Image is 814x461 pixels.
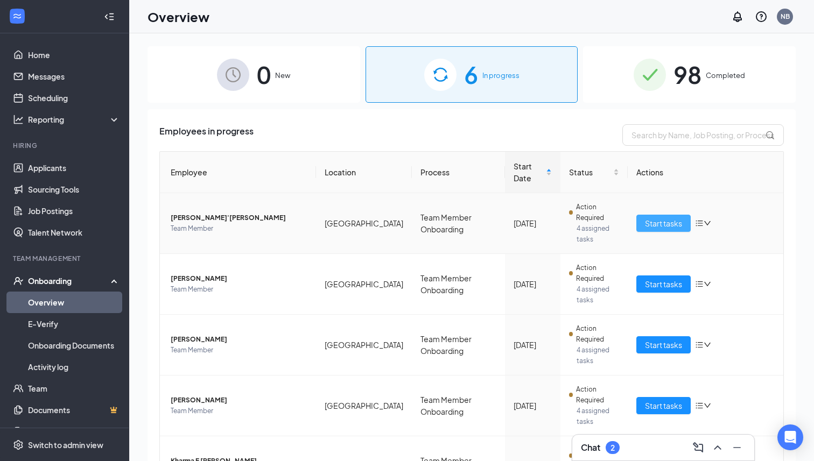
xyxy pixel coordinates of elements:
span: Status [569,166,611,178]
svg: Notifications [731,10,744,23]
span: Completed [706,70,745,81]
span: 0 [257,56,271,93]
svg: WorkstreamLogo [12,11,23,22]
div: [DATE] [514,278,552,290]
div: Open Intercom Messenger [777,424,803,450]
button: ComposeMessage [690,439,707,456]
a: DocumentsCrown [28,399,120,421]
svg: QuestionInfo [755,10,768,23]
a: Overview [28,292,120,313]
th: Actions [628,152,784,193]
span: Team Member [171,345,307,356]
a: Activity log [28,356,120,378]
span: [PERSON_NAME] [171,273,307,284]
span: Start tasks [645,217,682,229]
span: Start Date [514,160,544,184]
span: 4 assigned tasks [577,284,619,306]
div: [DATE] [514,217,552,229]
td: [GEOGRAPHIC_DATA] [316,375,412,436]
a: Team [28,378,120,399]
span: Employees in progress [159,124,254,146]
th: Process [412,152,505,193]
span: Action Required [576,323,619,345]
td: Team Member Onboarding [412,254,505,315]
span: Start tasks [645,400,682,412]
span: Action Required [576,263,619,284]
span: Team Member [171,284,307,295]
a: SurveysCrown [28,421,120,442]
span: Action Required [576,202,619,223]
a: Applicants [28,157,120,179]
span: bars [695,341,704,349]
a: Sourcing Tools [28,179,120,200]
span: [PERSON_NAME] [171,334,307,345]
button: Start tasks [636,397,691,414]
span: [PERSON_NAME]'[PERSON_NAME] [171,212,307,223]
h3: Chat [581,442,600,453]
a: Talent Network [28,222,120,243]
a: Home [28,44,120,66]
svg: Analysis [13,114,24,125]
a: Onboarding Documents [28,335,120,356]
span: Action Required [576,384,619,406]
svg: UserCheck [13,275,24,286]
td: [GEOGRAPHIC_DATA] [316,315,412,375]
span: down [704,280,711,288]
span: bars [695,401,704,410]
div: 2 [610,443,615,452]
svg: Collapse [104,11,115,22]
svg: ComposeMessage [692,441,705,454]
span: 4 assigned tasks [577,223,619,245]
td: Team Member Onboarding [412,375,505,436]
div: NB [781,12,790,21]
button: Start tasks [636,215,691,232]
span: Start tasks [645,278,682,290]
span: down [704,219,711,227]
h1: Overview [148,8,209,26]
span: New [275,70,290,81]
span: [PERSON_NAME] [171,395,307,406]
td: [GEOGRAPHIC_DATA] [316,254,412,315]
div: [DATE] [514,400,552,412]
td: Team Member Onboarding [412,315,505,375]
button: Start tasks [636,336,691,353]
button: Start tasks [636,275,691,293]
td: Team Member Onboarding [412,193,505,254]
span: Team Member [171,406,307,416]
div: Reporting [28,114,121,125]
span: bars [695,280,704,288]
input: Search by Name, Job Posting, or Process [622,124,784,146]
span: 4 assigned tasks [577,345,619,366]
a: Scheduling [28,87,120,109]
span: down [704,402,711,409]
div: Switch to admin view [28,439,103,450]
span: Start tasks [645,339,682,351]
span: down [704,341,711,349]
svg: Minimize [731,441,743,454]
div: Team Management [13,254,118,263]
span: bars [695,219,704,228]
th: Status [560,152,628,193]
span: 98 [673,56,701,93]
a: Messages [28,66,120,87]
div: [DATE] [514,339,552,351]
th: Location [316,152,412,193]
div: Hiring [13,141,118,150]
svg: ChevronUp [711,441,724,454]
span: Team Member [171,223,307,234]
button: ChevronUp [709,439,726,456]
span: 6 [464,56,478,93]
a: E-Verify [28,313,120,335]
span: 4 assigned tasks [577,406,619,427]
span: In progress [482,70,520,81]
td: [GEOGRAPHIC_DATA] [316,193,412,254]
th: Employee [160,152,316,193]
button: Minimize [728,439,746,456]
div: Onboarding [28,275,111,286]
svg: Settings [13,439,24,450]
a: Job Postings [28,200,120,222]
